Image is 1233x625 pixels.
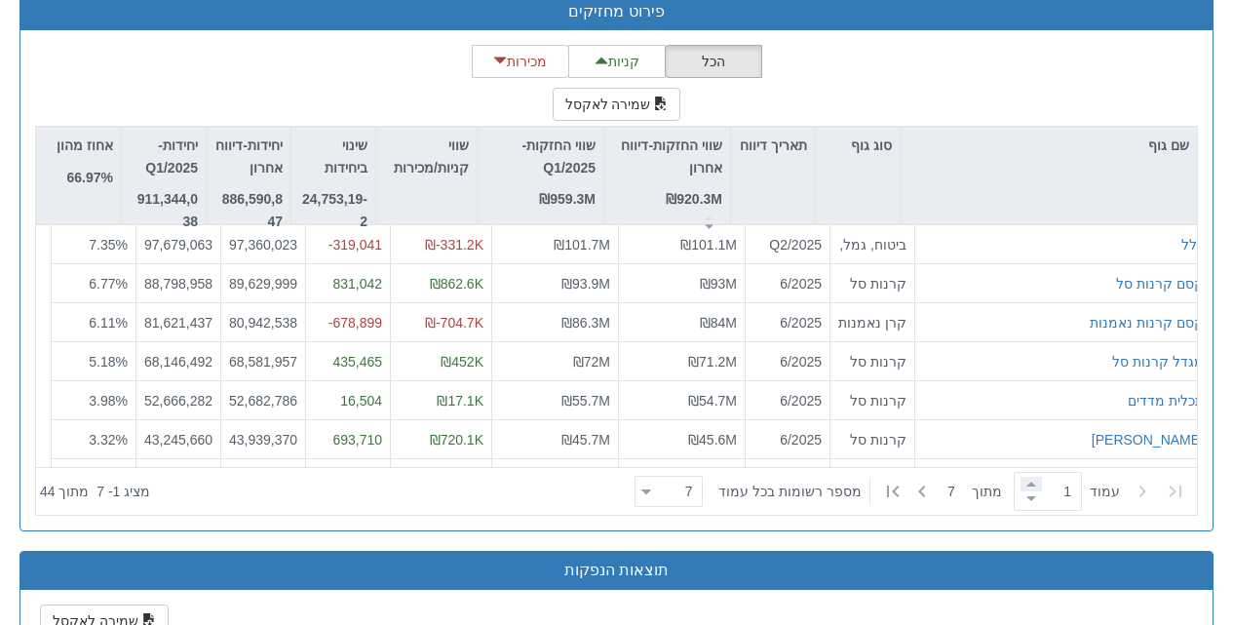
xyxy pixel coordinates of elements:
div: תאריך דיווח [731,127,815,186]
span: ‏מספר רשומות בכל עמוד [718,482,862,501]
span: ₪93M [700,276,737,292]
div: 43,939,370 [229,430,297,449]
p: שינוי ביחידות [299,135,367,178]
div: קרנות סל [838,430,906,449]
span: ₪93.9M [561,276,610,292]
span: ₪720.1K [430,432,483,448]
div: 68,581,957 [229,352,297,371]
p: שווי החזקות-דיווח אחרון [612,135,722,178]
div: 3.32 % [59,430,128,449]
span: ₪84M [700,315,737,331]
p: אחוז מהון [57,135,113,156]
button: [PERSON_NAME] [1092,430,1204,449]
span: ₪862.6K [430,276,483,292]
div: 6/2025 [753,391,822,410]
div: 6/2025 [753,352,822,371]
div: 6/2025 [753,274,822,293]
button: תכלית מדדים [1128,391,1204,410]
div: 6.11 % [59,313,128,332]
span: ₪-331.2K [425,237,483,253]
span: ₪45.6M [688,432,737,448]
div: 89,629,999 [229,274,297,293]
div: 7.35 % [59,235,128,254]
button: מכירות [472,45,569,78]
button: מגדל קרנות סל [1112,352,1204,371]
span: ₪101.1M [680,237,737,253]
div: 68,146,492 [144,352,212,371]
span: ₪-704.7K [425,315,483,331]
span: ₪72M [573,354,610,370]
div: 5.18 % [59,352,128,371]
strong: 66.97% [67,170,113,185]
div: ביטוח, גמל, פנסיה [838,235,906,254]
p: יחידות-Q1/2025 [130,135,198,178]
div: קרנות סל [838,352,906,371]
div: שווי קניות/מכירות [376,127,477,208]
div: 52,682,786 [229,391,297,410]
strong: 886,590,847 [222,191,283,228]
div: קרנות סל [838,274,906,293]
div: קרנות סל [838,391,906,410]
div: שם גוף [901,127,1197,164]
div: 81,621,437 [144,313,212,332]
button: קסם קרנות סל [1116,274,1204,293]
div: 3.98 % [59,391,128,410]
span: ₪17.1K [437,393,483,409]
div: 6/2025 [753,430,822,449]
strong: -24,753,192 [302,191,367,228]
div: 6/2025 [753,313,822,332]
div: 80,942,538 [229,313,297,332]
span: ₪54.7M [688,393,737,409]
strong: ₪959.3M [539,191,596,207]
button: כלל [1181,235,1204,254]
button: קניות [568,45,666,78]
div: 831,042 [314,274,382,293]
button: שמירה לאקסל [553,88,681,121]
div: 693,710 [314,430,382,449]
div: ‏ מתוך [627,470,1193,513]
span: ₪55.7M [561,393,610,409]
h3: תוצאות הנפקות [35,562,1198,579]
div: -678,899 [314,313,382,332]
div: 16,504 [314,391,382,410]
div: קרן נאמנות [838,313,906,332]
button: הכל [665,45,762,78]
span: ₪452K [441,354,483,370]
div: 43,245,660 [144,430,212,449]
span: ₪71.2M [688,354,737,370]
span: ₪101.7M [554,237,610,253]
span: ₪86.3M [561,315,610,331]
span: ‏עמוד [1090,482,1120,501]
h3: פירוט מחזיקים [35,3,1198,20]
div: 88,798,958 [144,274,212,293]
div: Q2/2025 [753,235,822,254]
button: קסם קרנות נאמנות [1090,313,1204,332]
span: 7 [947,482,972,501]
div: 52,666,282 [144,391,212,410]
div: ‏מציג 1 - 7 ‏ מתוך 44 [40,470,150,513]
strong: ₪920.3M [666,191,722,207]
div: 6.77 % [59,274,128,293]
div: סוג גוף [816,127,900,164]
div: 435,465 [314,352,382,371]
p: יחידות-דיווח אחרון [214,135,283,178]
p: שווי החזקות-Q1/2025 [485,135,596,178]
strong: 911,344,038 [137,191,198,228]
span: ₪45.7M [561,432,610,448]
